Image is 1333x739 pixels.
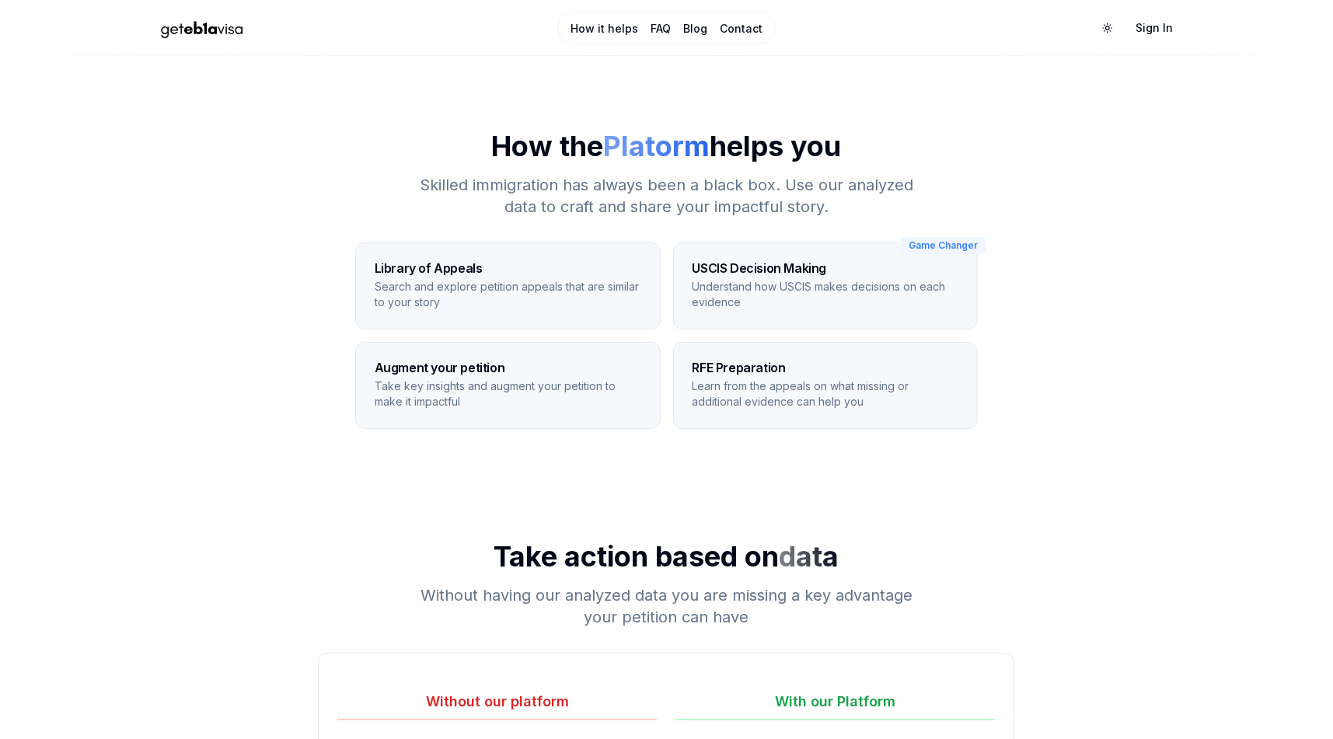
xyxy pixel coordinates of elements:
[1124,14,1186,42] a: Sign In
[683,21,707,37] a: Blog
[693,361,959,374] h3: RFE Preparation
[375,279,641,310] p: Search and explore petition appeals that are similar to your story
[780,539,839,573] span: data
[675,691,995,720] h3: With our Platform
[604,129,710,163] span: Platorm
[407,174,926,218] h3: Skilled immigration has always been a black box. Use our analyzed data to craft and share your im...
[720,21,762,37] a: Contact
[651,21,671,37] a: FAQ
[148,15,256,42] img: geteb1avisa logo
[693,262,959,274] h3: USCIS Decision Making
[407,584,926,628] h3: Without having our analyzed data you are missing a key advantage your petition can have
[375,378,641,410] p: Take key insights and augment your petition to make it impactful
[337,691,657,720] h3: Without our platform
[693,279,959,310] p: Understand how USCIS makes decisions on each evidence
[148,131,1186,162] h1: How the helps you
[375,262,641,274] h3: Library of Appeals
[375,361,641,374] h3: Augment your petition
[693,378,959,410] p: Learn from the appeals on what missing or additional evidence can help you
[557,12,776,44] nav: Main
[148,541,1186,572] h1: Take action based on
[900,237,986,254] div: Game Changer
[571,21,638,37] a: How it helps
[148,15,494,42] a: Home Page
